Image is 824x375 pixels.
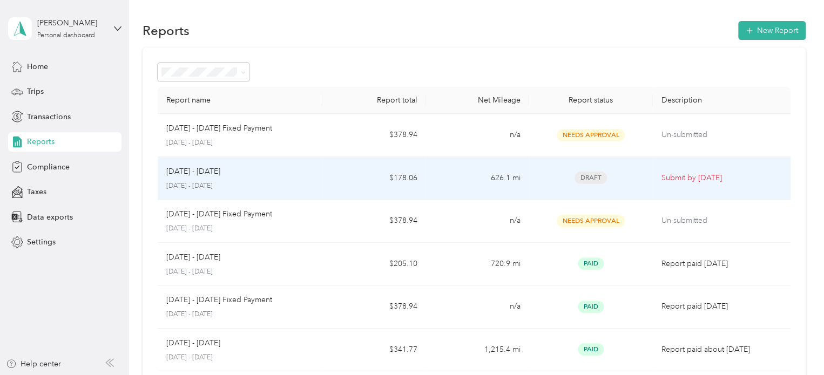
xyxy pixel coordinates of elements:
[37,17,105,29] div: [PERSON_NAME]
[425,87,529,114] th: Net Mileage
[425,157,529,200] td: 626.1 mi
[425,114,529,157] td: n/a
[166,166,220,178] p: [DATE] - [DATE]
[166,224,314,234] p: [DATE] - [DATE]
[537,96,644,105] div: Report status
[425,243,529,286] td: 720.9 mi
[322,285,425,329] td: $378.94
[575,172,607,184] span: Draft
[578,257,604,270] span: Paid
[653,87,791,114] th: Description
[6,358,61,370] button: Help center
[578,301,604,313] span: Paid
[557,129,625,141] span: Needs Approval
[425,329,529,372] td: 1,215.4 mi
[661,301,782,312] p: Report paid [DATE]
[322,200,425,243] td: $378.94
[166,267,314,277] p: [DATE] - [DATE]
[166,138,314,148] p: [DATE] - [DATE]
[27,111,71,122] span: Transactions
[425,285,529,329] td: n/a
[166,337,220,349] p: [DATE] - [DATE]
[27,61,48,72] span: Home
[322,87,425,114] th: Report total
[27,186,46,197] span: Taxes
[166,181,314,191] p: [DATE] - [DATE]
[322,157,425,200] td: $178.06
[557,215,625,227] span: Needs Approval
[37,32,95,39] div: Personal dashboard
[166,353,314,363] p: [DATE] - [DATE]
[27,86,44,97] span: Trips
[661,258,782,270] p: Report paid [DATE]
[166,310,314,319] p: [DATE] - [DATE]
[166,208,272,220] p: [DATE] - [DATE] Fixed Payment
[27,212,73,223] span: Data exports
[322,243,425,286] td: $205.10
[425,200,529,243] td: n/a
[166,294,272,306] p: [DATE] - [DATE] Fixed Payment
[661,215,782,227] p: Un-submitted
[27,236,56,248] span: Settings
[764,315,824,375] iframe: Everlance-gr Chat Button Frame
[661,172,782,184] p: Submit by [DATE]
[322,114,425,157] td: $378.94
[738,21,806,40] button: New Report
[166,122,272,134] p: [DATE] - [DATE] Fixed Payment
[27,161,70,173] span: Compliance
[158,87,323,114] th: Report name
[661,129,782,141] p: Un-submitted
[27,136,55,147] span: Reports
[166,251,220,263] p: [DATE] - [DATE]
[322,329,425,372] td: $341.77
[143,25,190,36] h1: Reports
[661,344,782,356] p: Report paid about [DATE]
[578,343,604,356] span: Paid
